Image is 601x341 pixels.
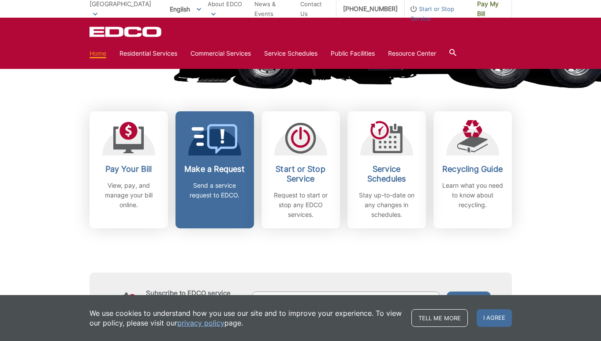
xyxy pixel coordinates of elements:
[96,181,161,210] p: View, pay, and manage your bill online.
[146,289,243,313] h4: Subscribe to EDCO service alerts, upcoming events & environmental news:
[175,111,254,228] a: Make a Request Send a service request to EDCO.
[268,164,333,184] h2: Start or Stop Service
[177,318,224,328] a: privacy policy
[90,27,163,37] a: EDCD logo. Return to the homepage.
[388,49,436,58] a: Resource Center
[90,111,168,228] a: Pay Your Bill View, pay, and manage your bill online.
[190,49,251,58] a: Commercial Services
[119,49,177,58] a: Residential Services
[268,190,333,220] p: Request to start or stop any EDCO services.
[163,2,208,16] span: English
[264,49,317,58] a: Service Schedules
[354,190,419,220] p: Stay up-to-date on any changes in schedules.
[90,49,106,58] a: Home
[182,181,247,200] p: Send a service request to EDCO.
[96,164,161,174] h2: Pay Your Bill
[433,111,512,228] a: Recycling Guide Learn what you need to know about recycling.
[331,49,375,58] a: Public Facilities
[354,164,419,184] h2: Service Schedules
[90,308,403,328] p: We use cookies to understand how you use our site and to improve your experience. To view our pol...
[347,111,426,228] a: Service Schedules Stay up-to-date on any changes in schedules.
[182,164,247,174] h2: Make a Request
[411,309,468,327] a: Tell me more
[252,292,440,311] input: Enter your email address...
